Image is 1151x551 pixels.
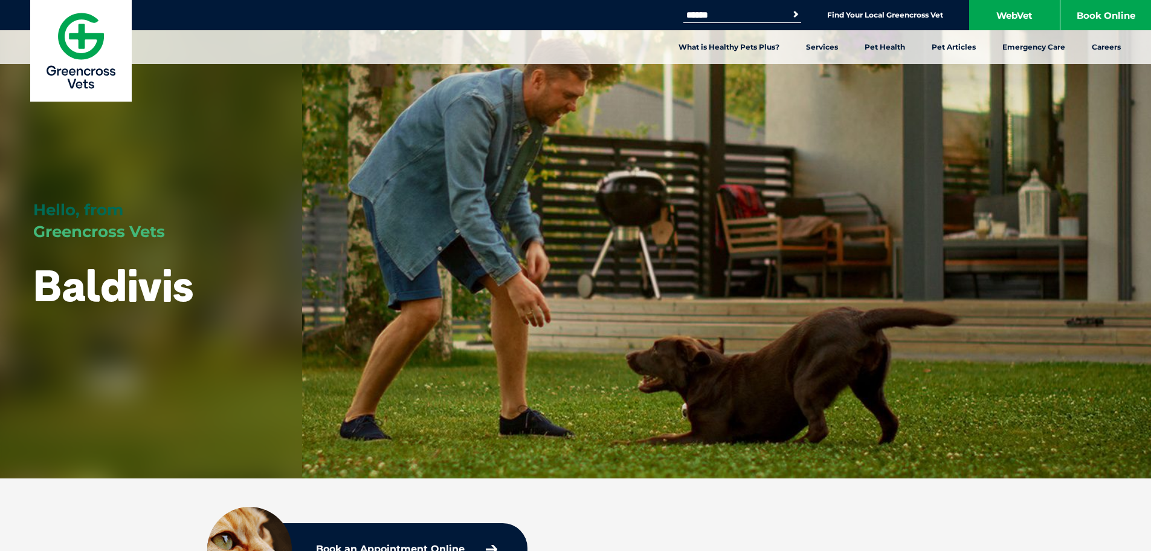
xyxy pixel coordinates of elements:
[827,10,943,20] a: Find Your Local Greencross Vet
[33,200,123,220] span: Hello, from
[1078,30,1134,64] a: Careers
[790,8,802,21] button: Search
[989,30,1078,64] a: Emergency Care
[851,30,918,64] a: Pet Health
[33,261,193,309] h1: Baldivis
[918,30,989,64] a: Pet Articles
[793,30,851,64] a: Services
[33,222,165,241] span: Greencross Vets
[665,30,793,64] a: What is Healthy Pets Plus?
